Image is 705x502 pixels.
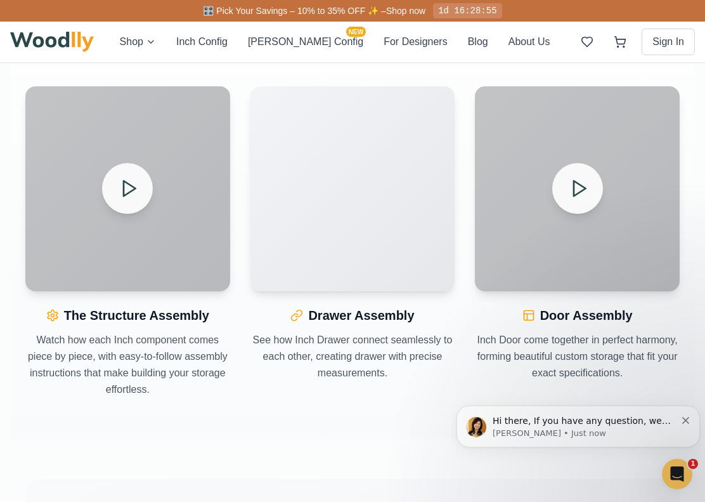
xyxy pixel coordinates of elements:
img: Woodlly [10,32,94,52]
span: 🎛️ Pick Your Savings – 10% to 35% OFF ✨ – [203,6,385,16]
video: Your browser does not support the video tag. [250,86,455,291]
button: For Designers [384,34,447,50]
span: NEW [346,27,366,37]
div: 1d 16:28:55 [433,3,501,18]
button: About Us [508,34,550,50]
p: See how Inch Drawer connect seamlessly to each other, creating drawer with precise measurements. [250,332,455,381]
a: Shop now [386,6,425,16]
button: Shop [120,34,156,50]
p: Watch how each Inch component comes piece by piece, with easy-to-follow assembly instructions tha... [25,332,230,398]
iframe: Intercom live chat [662,459,692,489]
button: Sign In [642,29,695,55]
button: Blog [468,34,488,50]
h3: Door Assembly [540,307,633,324]
h3: Drawer Assembly [308,307,414,324]
button: Inch Config [176,34,228,50]
iframe: Intercom notifications message [451,379,705,468]
p: Inch Door come together in perfect harmony, forming beautiful custom storage that fit your exact ... [475,332,680,381]
button: [PERSON_NAME] ConfigNEW [248,34,363,50]
h3: The Structure Assembly [64,307,209,324]
span: 1 [688,459,698,469]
